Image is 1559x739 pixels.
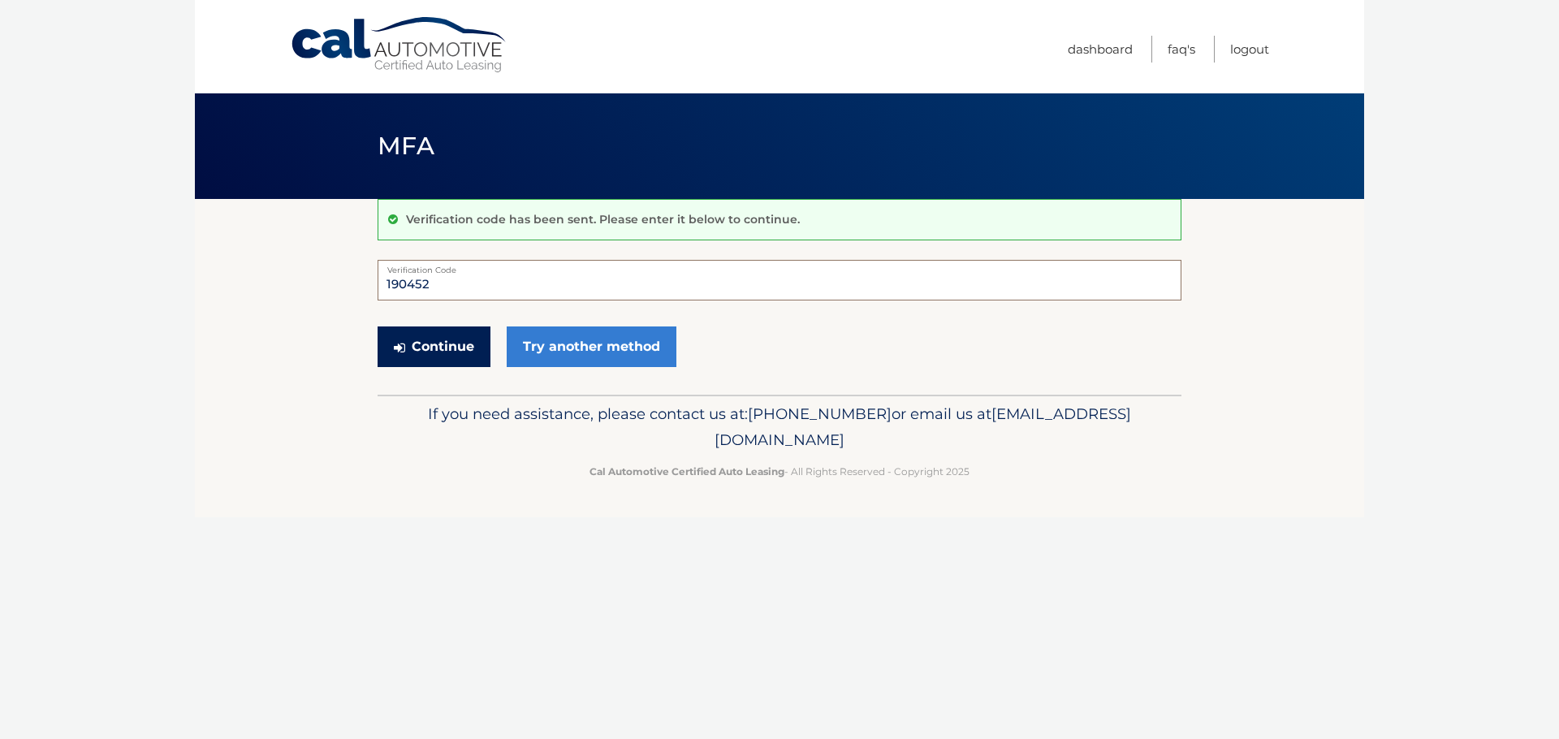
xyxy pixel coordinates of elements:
[1230,36,1269,63] a: Logout
[378,260,1181,300] input: Verification Code
[1068,36,1133,63] a: Dashboard
[507,326,676,367] a: Try another method
[378,326,490,367] button: Continue
[378,260,1181,273] label: Verification Code
[715,404,1131,449] span: [EMAIL_ADDRESS][DOMAIN_NAME]
[378,131,434,161] span: MFA
[388,463,1171,480] p: - All Rights Reserved - Copyright 2025
[748,404,892,423] span: [PHONE_NUMBER]
[406,212,800,227] p: Verification code has been sent. Please enter it below to continue.
[290,16,509,74] a: Cal Automotive
[1168,36,1195,63] a: FAQ's
[388,401,1171,453] p: If you need assistance, please contact us at: or email us at
[589,465,784,478] strong: Cal Automotive Certified Auto Leasing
